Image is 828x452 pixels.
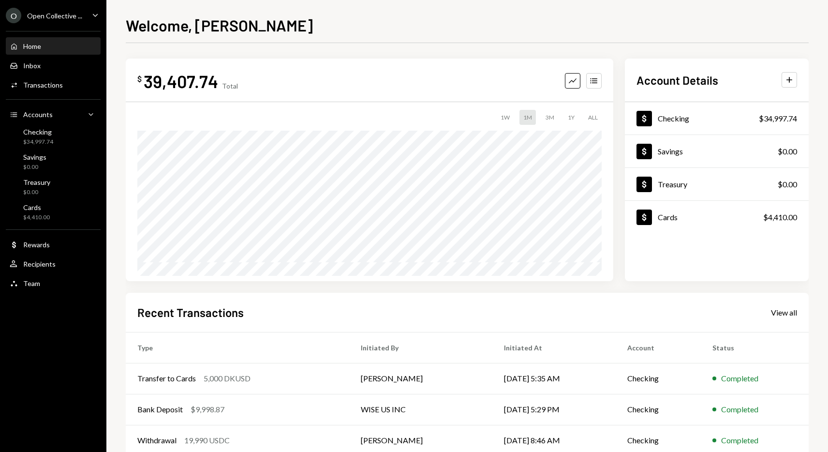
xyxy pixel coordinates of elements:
[23,178,50,186] div: Treasury
[27,12,82,20] div: Open Collective ...
[658,147,683,156] div: Savings
[584,110,602,125] div: ALL
[658,212,678,222] div: Cards
[625,102,809,135] a: Checking$34,997.74
[349,363,492,394] td: [PERSON_NAME]
[23,110,53,119] div: Accounts
[625,201,809,233] a: Cards$4,410.00
[778,179,797,190] div: $0.00
[492,363,616,394] td: [DATE] 5:35 AM
[6,150,101,173] a: Savings$0.00
[625,135,809,167] a: Savings$0.00
[616,394,701,425] td: Checking
[6,105,101,123] a: Accounts
[6,57,101,74] a: Inbox
[23,138,53,146] div: $34,997.74
[6,37,101,55] a: Home
[759,113,797,124] div: $34,997.74
[701,332,809,363] th: Status
[6,274,101,292] a: Team
[771,308,797,317] div: View all
[23,163,46,171] div: $0.00
[23,81,63,89] div: Transactions
[492,332,616,363] th: Initiated At
[6,236,101,253] a: Rewards
[23,279,40,287] div: Team
[23,188,50,196] div: $0.00
[144,70,218,92] div: 39,407.74
[636,72,718,88] h2: Account Details
[23,203,50,211] div: Cards
[23,128,53,136] div: Checking
[542,110,558,125] div: 3M
[519,110,536,125] div: 1M
[23,61,41,70] div: Inbox
[721,373,758,384] div: Completed
[23,241,50,249] div: Rewards
[658,180,687,189] div: Treasury
[126,15,313,35] h1: Welcome, [PERSON_NAME]
[222,82,238,90] div: Total
[184,435,230,446] div: 19,990 USDC
[564,110,578,125] div: 1Y
[126,332,349,363] th: Type
[23,213,50,222] div: $4,410.00
[721,404,758,415] div: Completed
[6,200,101,224] a: Cards$4,410.00
[492,394,616,425] td: [DATE] 5:29 PM
[6,255,101,272] a: Recipients
[771,307,797,317] a: View all
[137,304,244,320] h2: Recent Transactions
[349,394,492,425] td: WISE US INC
[137,404,183,415] div: Bank Deposit
[137,74,142,84] div: $
[137,435,177,446] div: Withdrawal
[23,153,46,161] div: Savings
[204,373,251,384] div: 5,000 DKUSD
[616,332,701,363] th: Account
[616,363,701,394] td: Checking
[137,373,196,384] div: Transfer to Cards
[6,8,21,23] div: O
[23,42,41,50] div: Home
[778,146,797,157] div: $0.00
[625,168,809,200] a: Treasury$0.00
[23,260,56,268] div: Recipients
[6,125,101,148] a: Checking$34,997.74
[6,175,101,198] a: Treasury$0.00
[721,435,758,446] div: Completed
[6,76,101,93] a: Transactions
[349,332,492,363] th: Initiated By
[658,114,689,123] div: Checking
[763,211,797,223] div: $4,410.00
[191,404,224,415] div: $9,998.87
[497,110,514,125] div: 1W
